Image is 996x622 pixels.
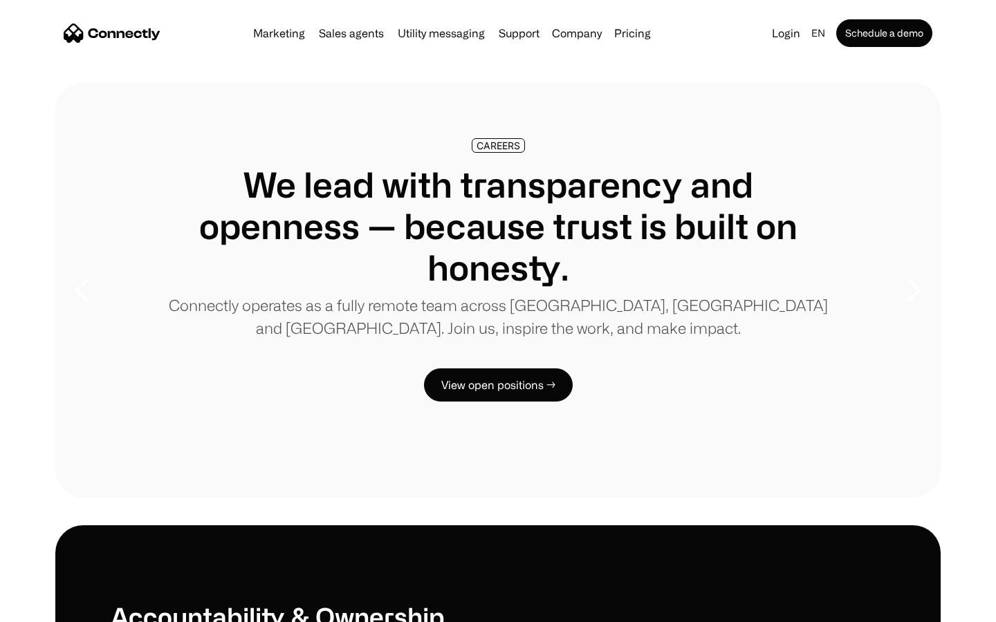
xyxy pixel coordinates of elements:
div: en [811,23,825,43]
a: Support [493,28,545,39]
a: Marketing [248,28,311,39]
div: Company [552,23,602,43]
h1: We lead with transparency and openness — because trust is built on honesty. [166,164,830,288]
p: Connectly operates as a fully remote team across [GEOGRAPHIC_DATA], [GEOGRAPHIC_DATA] and [GEOGRA... [166,294,830,339]
a: Login [766,23,806,43]
a: Sales agents [313,28,389,39]
a: View open positions → [424,368,573,402]
a: Schedule a demo [836,19,932,47]
ul: Language list [28,598,83,617]
a: Utility messaging [392,28,490,39]
a: Pricing [609,28,656,39]
div: CAREERS [477,140,520,151]
aside: Language selected: English [14,596,83,617]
